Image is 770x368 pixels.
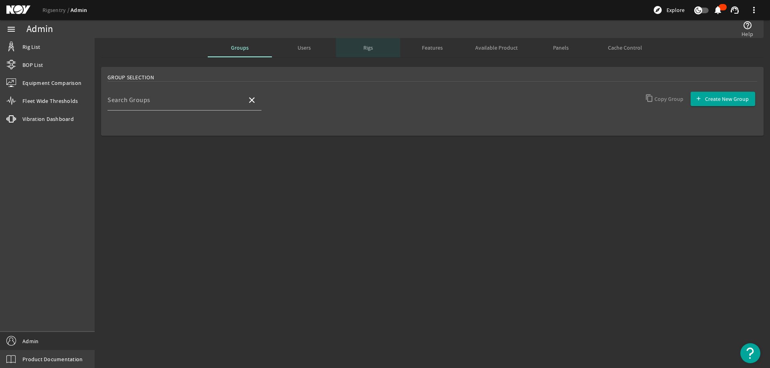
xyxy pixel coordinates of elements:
mat-icon: support_agent [730,5,740,15]
button: Open Resource Center [740,343,760,363]
span: Vibration Dashboard [22,115,74,123]
mat-label: Search Groups [107,96,150,104]
span: BOP List [22,61,43,69]
span: Features [422,45,443,50]
a: Rigsentry [43,6,71,14]
span: Group Selection [107,73,154,81]
span: Available Product [475,45,518,50]
span: Admin [22,337,38,345]
mat-icon: close [247,95,257,105]
mat-icon: menu [6,24,16,34]
button: more_vert [744,0,764,20]
button: Explore [650,4,688,16]
mat-icon: help_outline [743,20,752,30]
span: Cache Control [608,45,642,50]
button: Create New Group [691,92,755,106]
mat-icon: explore [653,5,663,15]
span: Fleet Wide Thresholds [22,97,78,105]
span: Explore [667,6,685,14]
input: Search [107,99,241,108]
span: Product Documentation [22,355,83,363]
span: Rig List [22,43,40,51]
span: Rigs [363,45,373,50]
span: Create New Group [705,95,749,103]
span: Users [298,45,311,50]
a: Admin [71,6,87,14]
span: Equipment Comparison [22,79,81,87]
span: Help [742,30,753,38]
div: Admin [26,25,53,33]
mat-icon: notifications [713,5,723,15]
span: Groups [231,45,249,50]
mat-icon: vibration [6,114,16,124]
span: Panels [553,45,569,50]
